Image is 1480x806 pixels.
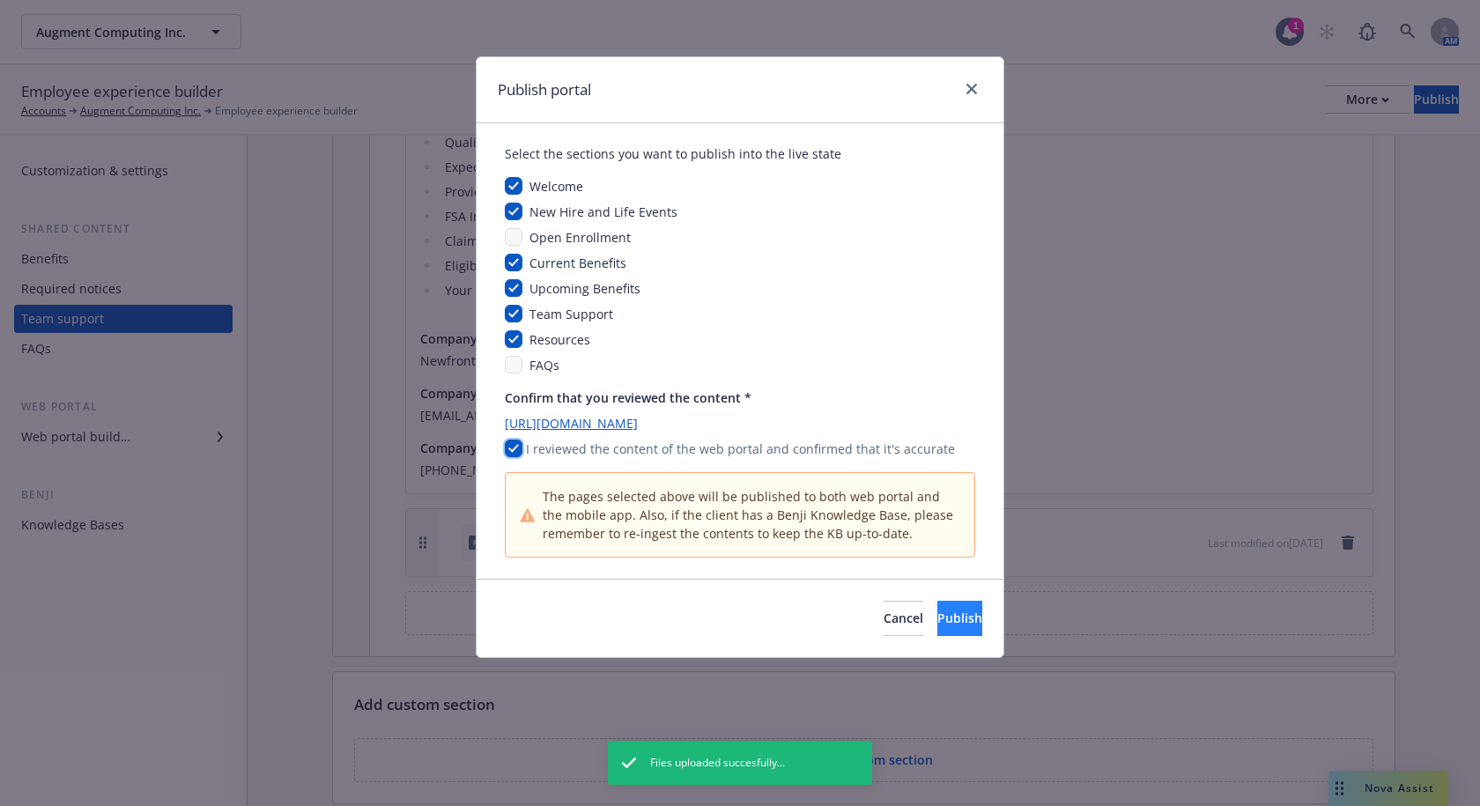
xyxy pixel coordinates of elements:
button: Publish [937,601,982,636]
span: Files uploaded succesfully... [650,755,785,771]
button: Cancel [884,601,923,636]
div: Select the sections you want to publish into the live state [505,144,975,163]
a: [URL][DOMAIN_NAME] [505,414,975,433]
span: The pages selected above will be published to both web portal and the mobile app. Also, if the cl... [543,487,960,543]
span: Team Support [529,306,613,322]
span: Publish [937,610,982,626]
p: I reviewed the content of the web portal and confirmed that it's accurate [526,440,955,458]
a: close [961,78,982,100]
span: New Hire and Life Events [529,203,677,220]
span: FAQs [529,357,559,373]
span: Current Benefits [529,255,626,271]
span: Upcoming Benefits [529,280,640,297]
p: Confirm that you reviewed the content * [505,388,975,407]
h1: Publish portal [498,78,591,101]
span: Open Enrollment [529,229,631,246]
span: Cancel [884,610,923,626]
span: Resources [529,331,590,348]
span: Welcome [529,178,583,195]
